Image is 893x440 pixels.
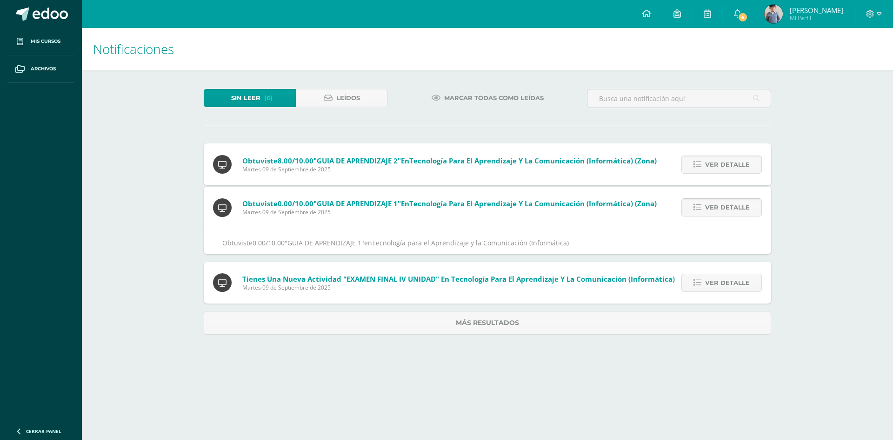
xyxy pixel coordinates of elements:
[278,156,313,165] span: 8.00/10.00
[790,14,843,22] span: Mi Perfil
[264,89,273,107] span: (6)
[93,40,174,58] span: Notificaciones
[705,274,750,291] span: Ver detalle
[409,199,657,208] span: Tecnología para el Aprendizaje y la Comunicación (Informática) (Zona)
[372,238,569,247] span: Tecnología para el Aprendizaje y la Comunicación (Informática)
[242,208,657,216] span: Martes 09 de Septiembre de 2025
[242,156,657,165] span: Obtuviste en
[764,5,783,23] img: 5beb38fec7668301f370e1681d348f64.png
[420,89,555,107] a: Marcar todas como leídas
[278,199,313,208] span: 0.00/10.00
[336,89,360,107] span: Leídos
[31,38,60,45] span: Mis cursos
[738,12,748,22] span: 6
[790,6,843,15] span: [PERSON_NAME]
[242,165,657,173] span: Martes 09 de Septiembre de 2025
[242,284,675,291] span: Martes 09 de Septiembre de 2025
[285,238,364,247] span: "GUIA DE APRENDIZAJE 1"
[204,89,296,107] a: Sin leer(6)
[409,156,657,165] span: Tecnología para el Aprendizaje y la Comunicación (Informática) (Zona)
[444,89,544,107] span: Marcar todas como leídas
[313,199,401,208] span: "GUIA DE APRENDIZAJE 1"
[242,199,657,208] span: Obtuviste en
[587,89,771,108] input: Busca una notificación aquí
[242,274,675,284] span: Tienes una nueva actividad "EXAMEN FINAL IV UNIDAD" En Tecnología para el Aprendizaje y la Comuni...
[7,55,74,83] a: Archivos
[705,156,750,173] span: Ver detalle
[253,238,285,247] span: 0.00/10.00
[231,89,260,107] span: Sin leer
[26,428,61,434] span: Cerrar panel
[222,237,753,249] div: Obtuviste en
[313,156,401,165] span: "GUIA DE APRENDIZAJE 2"
[31,65,56,73] span: Archivos
[296,89,388,107] a: Leídos
[204,311,771,335] a: Más resultados
[7,28,74,55] a: Mis cursos
[705,199,750,216] span: Ver detalle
